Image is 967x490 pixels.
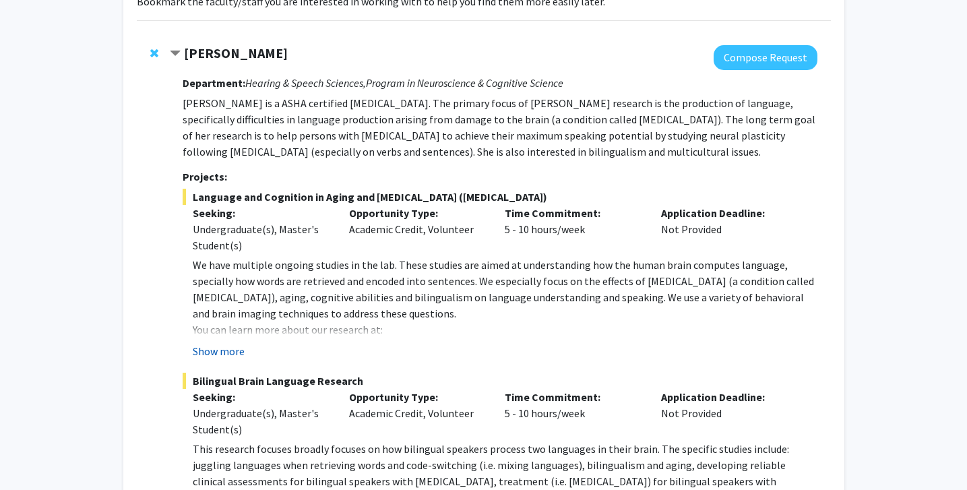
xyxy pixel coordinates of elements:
[245,76,366,90] i: Hearing & Speech Sciences,
[495,389,651,437] div: 5 - 10 hours/week
[193,205,329,221] p: Seeking:
[193,343,245,359] button: Show more
[193,257,817,321] p: We have multiple ongoing studies in the lab. These studies are aimed at understanding how the hum...
[495,205,651,253] div: 5 - 10 hours/week
[10,429,57,480] iframe: Chat
[193,321,817,338] p: You can learn more about our research at:
[193,389,329,405] p: Seeking:
[339,389,495,437] div: Academic Credit, Volunteer
[505,389,641,405] p: Time Commitment:
[193,221,329,253] div: Undergraduate(s), Master's Student(s)
[714,45,817,70] button: Compose Request to Yasmeen Faroqi-Shah
[366,76,563,90] i: Program in Neuroscience & Cognitive Science
[183,170,227,183] strong: Projects:
[661,389,797,405] p: Application Deadline:
[661,205,797,221] p: Application Deadline:
[651,205,807,253] div: Not Provided
[184,44,288,61] strong: [PERSON_NAME]
[651,389,807,437] div: Not Provided
[183,95,817,160] p: [PERSON_NAME] is a ASHA certified [MEDICAL_DATA]. The primary focus of [PERSON_NAME] research is ...
[349,389,485,405] p: Opportunity Type:
[183,373,817,389] span: Bilingual Brain Language Research
[193,405,329,437] div: Undergraduate(s), Master's Student(s)
[349,205,485,221] p: Opportunity Type:
[339,205,495,253] div: Academic Credit, Volunteer
[150,48,158,59] span: Remove Yasmeen Faroqi-Shah from bookmarks
[183,76,245,90] strong: Department:
[505,205,641,221] p: Time Commitment:
[170,49,181,59] span: Contract Yasmeen Faroqi-Shah Bookmark
[183,189,817,205] span: Language and Cognition in Aging and [MEDICAL_DATA] ([MEDICAL_DATA])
